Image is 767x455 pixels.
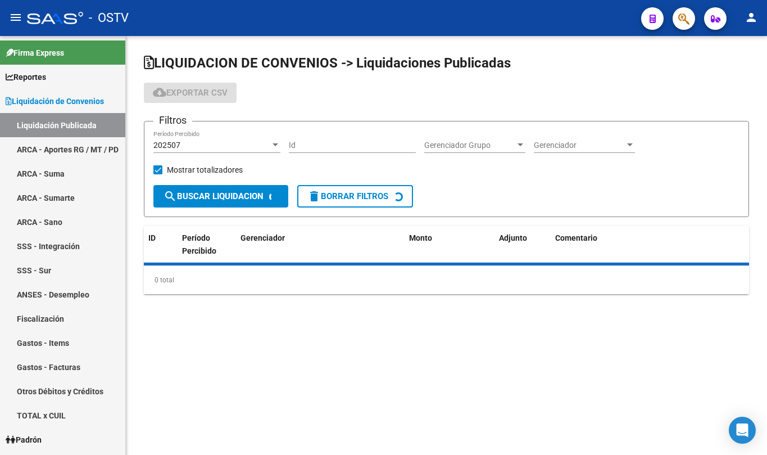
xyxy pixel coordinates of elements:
span: Firma Express [6,47,64,59]
button: Borrar Filtros [297,185,413,208]
h3: Filtros [153,112,192,128]
mat-icon: person [745,11,758,24]
span: Gerenciador [240,233,285,242]
span: Adjunto [499,233,527,242]
datatable-header-cell: ID [144,226,178,276]
datatable-header-cell: Comentario [551,226,749,276]
span: Mostrar totalizadores [167,163,243,177]
span: ID [148,233,156,242]
button: Exportar CSV [144,83,237,103]
datatable-header-cell: Gerenciador [236,226,405,276]
span: Gerenciador [534,141,625,150]
span: 202507 [153,141,180,150]
span: LIQUIDACION DE CONVENIOS -> Liquidaciones Publicadas [144,55,511,71]
mat-icon: search [164,190,177,203]
span: Reportes [6,71,46,83]
span: Buscar Liquidacion [164,191,264,201]
span: Liquidación de Convenios [6,95,104,107]
span: Gerenciador Grupo [424,141,515,150]
span: Borrar Filtros [307,191,388,201]
span: - OSTV [89,6,129,30]
div: Open Intercom Messenger [729,417,756,444]
datatable-header-cell: Período Percibido [178,226,220,276]
span: Exportar CSV [153,88,228,98]
mat-icon: delete [307,190,321,203]
mat-icon: cloud_download [153,85,166,99]
datatable-header-cell: Monto [405,226,494,276]
span: Padrón [6,434,42,446]
datatable-header-cell: Adjunto [494,226,551,276]
div: 0 total [144,266,749,294]
mat-icon: menu [9,11,22,24]
button: Buscar Liquidacion [153,185,288,208]
span: Monto [409,233,432,242]
span: Comentario [555,233,597,242]
span: Período Percibido [182,233,216,255]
